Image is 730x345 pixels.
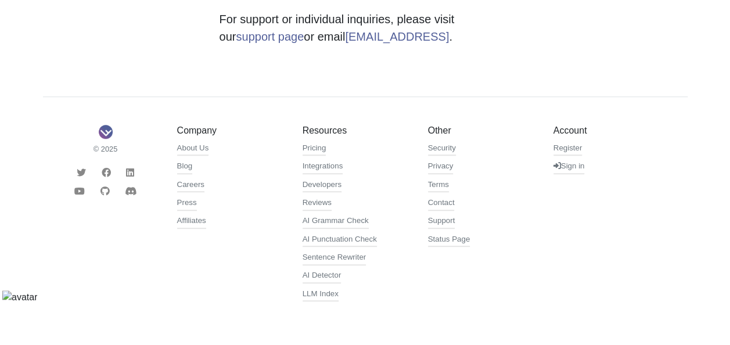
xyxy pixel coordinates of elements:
a: Reviews [303,197,332,211]
img: Sapling Logo [99,125,113,139]
h5: Account [553,125,661,136]
a: About Us [177,142,209,156]
a: Privacy [428,160,454,174]
a: Support [428,215,455,229]
small: © 2025 [52,143,160,154]
a: Pricing [303,142,326,156]
a: Sentence Rewriter [303,251,366,265]
a: Register [553,142,582,156]
a: Status Page [428,233,470,247]
a: Terms [428,179,449,193]
i: LinkedIn [126,168,134,177]
h5: Resources [303,125,411,136]
a: support page [236,30,304,43]
p: For support or individual inquiries, please visit our or email . [220,10,511,45]
i: Twitter [77,168,86,177]
h5: Other [428,125,536,136]
a: AI Punctuation Check [303,233,377,247]
a: AI Detector [303,269,341,283]
i: Facebook [102,168,111,177]
a: Press [177,197,197,211]
a: Careers [177,179,204,193]
a: Security [428,142,456,156]
i: Youtube [74,186,85,196]
a: Contact [428,197,455,211]
a: Integrations [303,160,343,174]
img: avatar [2,290,37,304]
a: Blog [177,160,193,174]
i: Discord [125,186,136,196]
a: AI Grammar Check [303,215,369,229]
a: [EMAIL_ADDRESS] [345,30,449,43]
a: Developers [303,179,341,193]
a: Sign in [553,160,585,174]
h5: Company [177,125,285,136]
i: Github [100,186,110,196]
a: Affiliates [177,215,206,229]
